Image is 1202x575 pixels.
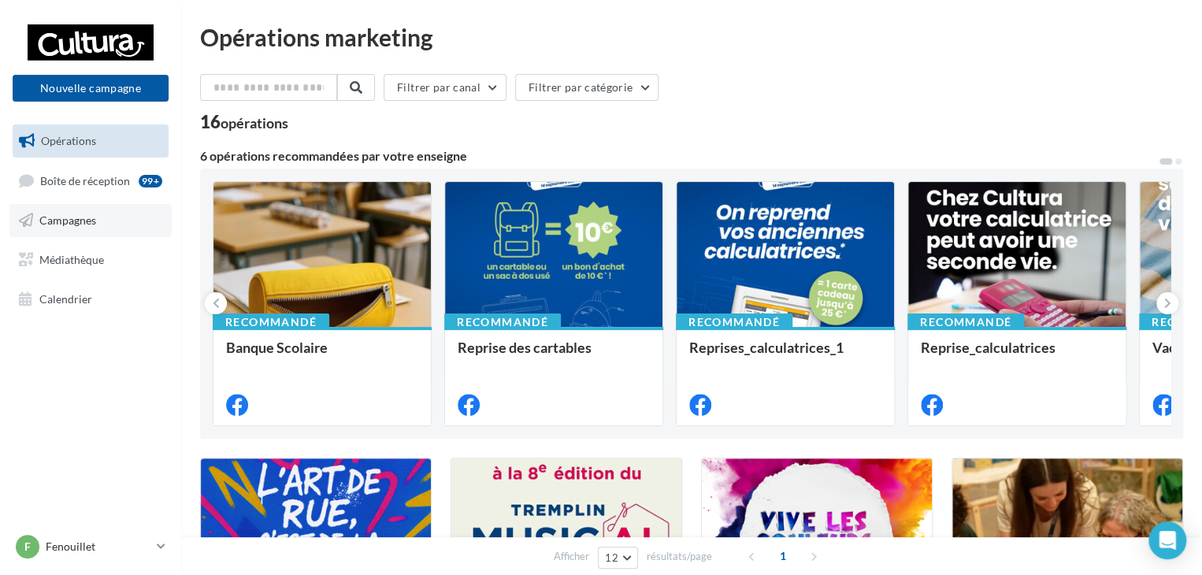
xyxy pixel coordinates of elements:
[213,313,329,331] div: Recommandé
[139,175,162,187] div: 99+
[39,291,92,305] span: Calendrier
[13,532,169,562] a: F Fenouillet
[689,339,844,356] span: Reprises_calculatrices_1
[9,124,172,158] a: Opérations
[13,75,169,102] button: Nouvelle campagne
[384,74,506,101] button: Filtrer par canal
[1148,521,1186,559] div: Open Intercom Messenger
[554,549,589,564] span: Afficher
[647,549,712,564] span: résultats/page
[24,539,31,555] span: F
[226,339,328,356] span: Banque Scolaire
[921,339,1055,356] span: Reprise_calculatrices
[46,539,150,555] p: Fenouillet
[221,116,288,130] div: opérations
[907,313,1024,331] div: Recommandé
[41,134,96,147] span: Opérations
[200,25,1183,49] div: Opérations marketing
[9,243,172,276] a: Médiathèque
[39,253,104,266] span: Médiathèque
[770,543,796,569] span: 1
[598,547,638,569] button: 12
[458,339,592,356] span: Reprise des cartables
[9,204,172,237] a: Campagnes
[605,551,618,564] span: 12
[9,283,172,316] a: Calendrier
[515,74,659,101] button: Filtrer par catégorie
[39,213,96,227] span: Campagnes
[40,173,130,187] span: Boîte de réception
[9,164,172,198] a: Boîte de réception99+
[200,150,1158,162] div: 6 opérations recommandées par votre enseigne
[676,313,792,331] div: Recommandé
[444,313,561,331] div: Recommandé
[200,113,288,131] div: 16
